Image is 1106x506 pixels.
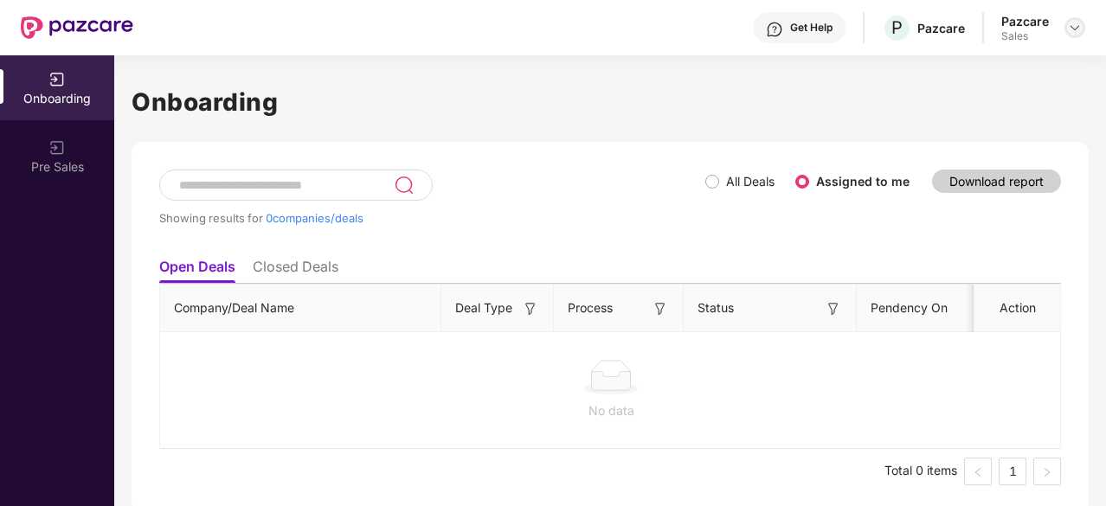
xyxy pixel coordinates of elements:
[1033,458,1061,485] li: Next Page
[1042,467,1052,477] span: right
[266,211,363,225] span: 0 companies/deals
[159,258,235,283] li: Open Deals
[726,174,775,189] label: All Deals
[816,174,910,189] label: Assigned to me
[1001,13,1049,29] div: Pazcare
[455,298,512,317] span: Deal Type
[652,300,669,317] img: svg+xml;base64,PHN2ZyB3aWR0aD0iMTYiIGhlaWdodD0iMTYiIHZpZXdCb3g9IjAgMCAxNiAxNiIgZmlsbD0ibm9uZSIgeG...
[973,467,983,477] span: left
[932,170,1061,193] button: Download report
[999,458,1026,485] li: 1
[522,300,539,317] img: svg+xml;base64,PHN2ZyB3aWR0aD0iMTYiIGhlaWdodD0iMTYiIHZpZXdCb3g9IjAgMCAxNiAxNiIgZmlsbD0ibm9uZSIgeG...
[48,139,66,157] img: svg+xml;base64,PHN2ZyB3aWR0aD0iMjAiIGhlaWdodD0iMjAiIHZpZXdCb3g9IjAgMCAyMCAyMCIgZmlsbD0ibm9uZSIgeG...
[964,458,992,485] button: left
[964,458,992,485] li: Previous Page
[21,16,133,39] img: New Pazcare Logo
[132,83,1089,121] h1: Onboarding
[698,298,734,317] span: Status
[394,175,414,195] img: svg+xml;base64,PHN2ZyB3aWR0aD0iMjQiIGhlaWdodD0iMjUiIHZpZXdCb3g9IjAgMCAyNCAyNSIgZmlsbD0ibm9uZSIgeG...
[160,285,441,332] th: Company/Deal Name
[974,285,1061,332] th: Action
[1001,29,1049,43] div: Sales
[825,300,842,317] img: svg+xml;base64,PHN2ZyB3aWR0aD0iMTYiIGhlaWdodD0iMTYiIHZpZXdCb3g9IjAgMCAxNiAxNiIgZmlsbD0ibm9uZSIgeG...
[568,298,613,317] span: Process
[1000,458,1026,484] a: 1
[871,298,948,317] span: Pendency On
[174,401,1048,420] div: No data
[253,258,338,283] li: Closed Deals
[1068,21,1082,35] img: svg+xml;base64,PHN2ZyBpZD0iRHJvcGRvd24tMzJ4MzIiIHhtbG5zPSJodHRwOi8vd3d3LnczLm9yZy8yMDAwL3N2ZyIgd2...
[48,71,66,88] img: svg+xml;base64,PHN2ZyB3aWR0aD0iMjAiIGhlaWdodD0iMjAiIHZpZXdCb3g9IjAgMCAyMCAyMCIgZmlsbD0ibm9uZSIgeG...
[884,458,957,485] li: Total 0 items
[917,20,965,36] div: Pazcare
[790,21,833,35] div: Get Help
[1033,458,1061,485] button: right
[159,211,705,225] div: Showing results for
[891,17,903,38] span: P
[766,21,783,38] img: svg+xml;base64,PHN2ZyBpZD0iSGVscC0zMngzMiIgeG1sbnM9Imh0dHA6Ly93d3cudzMub3JnLzIwMDAvc3ZnIiB3aWR0aD...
